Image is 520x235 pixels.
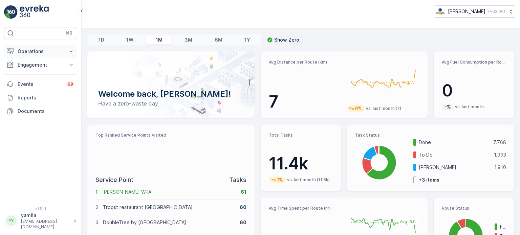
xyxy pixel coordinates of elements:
[494,164,506,171] p: 1.910
[269,92,342,112] p: 7
[448,8,485,15] p: [PERSON_NAME]
[419,139,489,146] p: Done
[98,89,244,99] p: Welcome back, [PERSON_NAME]!
[419,164,490,171] p: [PERSON_NAME]
[494,151,506,158] p: 1.993
[442,206,506,211] p: Route Status
[500,224,506,230] p: Finished
[18,108,74,115] p: Documents
[156,37,162,43] p: 1M
[240,219,246,226] p: 60
[6,215,17,226] div: YY
[68,81,73,87] p: 99
[95,175,133,185] p: Service Point
[95,219,99,226] p: 3
[444,103,452,110] p: -%
[95,133,246,138] p: Top Ranked Service Points Visited
[21,212,70,219] p: yamila
[493,139,506,146] p: 7.768
[4,207,77,211] span: v 1.51.1
[4,5,18,19] img: logo
[4,212,77,230] button: YYyamila[EMAIL_ADDRESS][DOMAIN_NAME]
[4,91,77,104] a: Reports
[18,94,74,101] p: Reports
[269,60,342,65] p: Avg Distance per Route (km)
[4,58,77,72] button: Engagement
[4,77,77,91] a: Events99
[241,189,246,195] p: 61
[435,5,515,18] button: [PERSON_NAME](+02:00)
[419,151,490,158] p: To Do
[103,219,235,226] p: DoubleTree by [GEOGRAPHIC_DATA]
[269,154,333,174] p: 11.4k
[244,37,250,43] p: 1Y
[18,81,62,88] p: Events
[287,177,330,183] p: vs. last month (11.5k)
[103,204,235,211] p: Troost restaurant [GEOGRAPHIC_DATA]
[442,80,506,101] p: 0
[4,45,77,58] button: Operations
[354,105,363,112] p: 9%
[66,30,72,36] p: ⌘B
[274,37,299,43] p: Show Zero
[20,5,49,19] img: logo_light-DOdMpM7g.png
[95,204,99,211] p: 2
[98,99,244,108] p: Have a zero-waste day
[18,62,64,68] p: Engagement
[419,177,439,183] p: + 3 items
[269,206,342,211] p: Avg Time Spent per Route (hr)
[21,219,70,230] p: [EMAIL_ADDRESS][DOMAIN_NAME]
[229,175,246,185] p: Tasks
[269,133,333,138] p: Total Tasks
[102,189,236,195] p: [PERSON_NAME] WPA
[488,9,505,14] p: ( +02:00 )
[18,48,64,55] p: Operations
[215,37,222,43] p: 6M
[366,106,401,111] p: vs. last month (7)
[442,60,506,65] p: Avg Fuel Consumption per Route (lt)
[355,133,506,138] p: Task Status
[126,37,133,43] p: 1W
[276,177,284,183] p: 1%
[4,104,77,118] a: Documents
[185,37,192,43] p: 3M
[99,37,104,43] p: 1D
[435,8,445,15] img: basis-logo_rgb2x.png
[240,204,246,211] p: 60
[95,189,98,195] p: 1
[455,104,484,110] p: vs. last month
